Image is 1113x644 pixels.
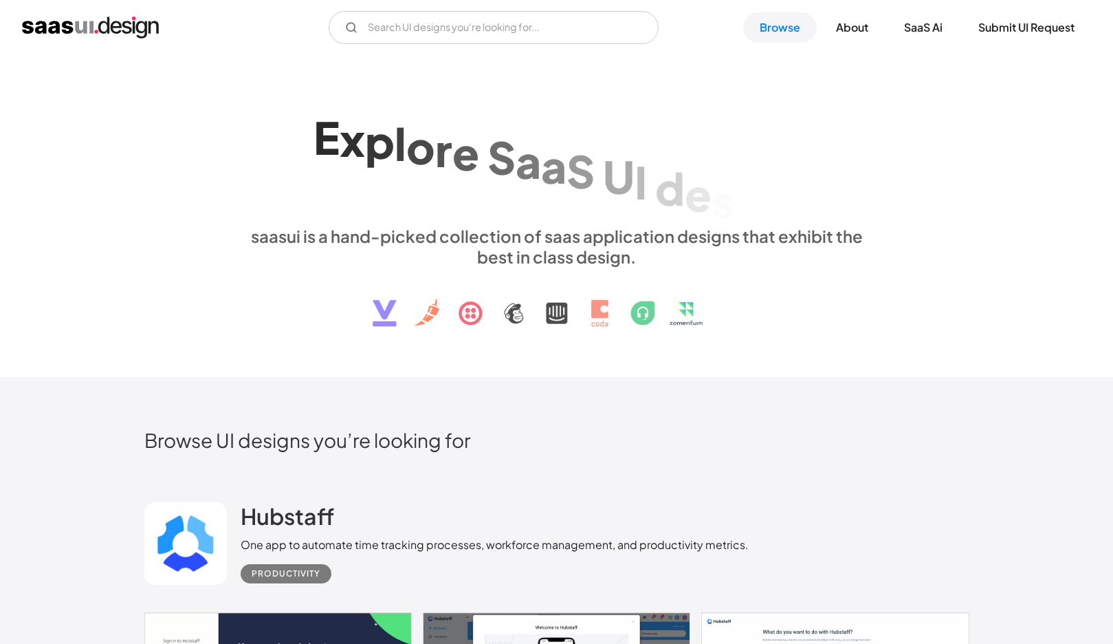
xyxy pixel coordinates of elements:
div: Productivity [252,566,320,582]
h2: Hubstaff [241,502,334,530]
h2: Browse UI designs you’re looking for [144,428,969,452]
div: a [516,135,541,188]
div: One app to automate time tracking processes, workforce management, and productivity metrics. [241,537,749,553]
div: s [712,174,734,227]
a: Submit UI Request [962,12,1091,43]
div: l [395,117,406,170]
div: saasui is a hand-picked collection of saas application designs that exhibit the best in class des... [241,226,873,267]
img: text, icon, saas logo [349,267,765,339]
div: p [365,114,395,167]
div: a [541,140,566,193]
a: Hubstaff [241,502,334,537]
a: Browse [743,12,817,43]
div: x [340,112,365,165]
h1: Explore SaaS UI design patterns & interactions. [241,107,873,213]
div: U [603,149,635,202]
div: E [313,111,340,164]
a: About [819,12,885,43]
a: home [22,17,159,39]
div: o [406,120,435,173]
div: e [452,127,479,180]
div: e [685,167,712,220]
div: S [487,131,516,184]
form: Email Form [329,11,659,44]
div: d [655,161,685,214]
div: I [635,155,647,208]
input: Search UI designs you're looking for... [329,11,659,44]
div: r [435,123,452,176]
a: SaaS Ai [888,12,959,43]
div: S [566,144,595,197]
